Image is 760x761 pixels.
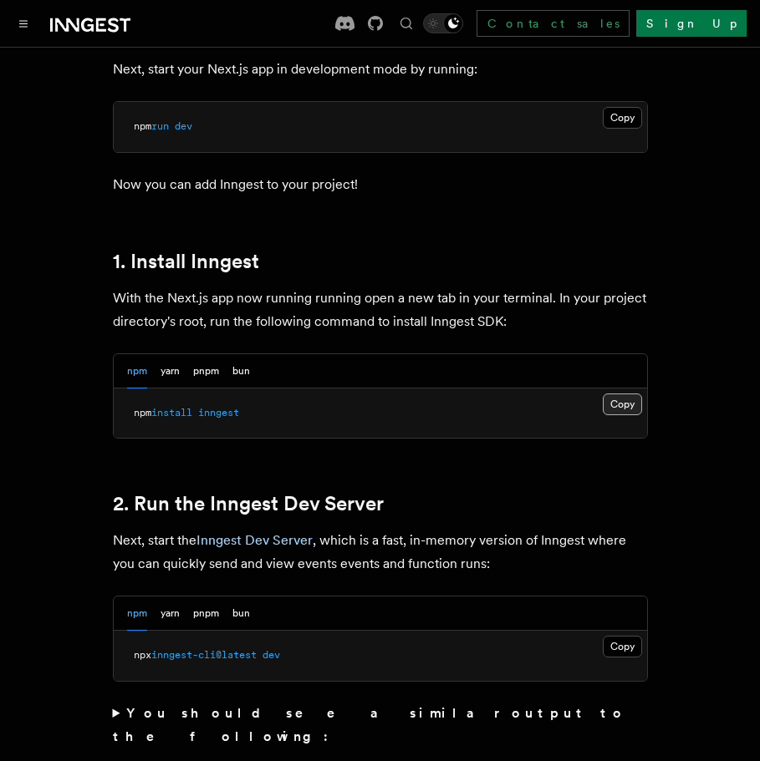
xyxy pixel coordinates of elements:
button: yarn [161,596,180,631]
span: npx [134,649,151,661]
span: inngest [198,407,239,419]
button: pnpm [193,596,219,631]
span: inngest-cli@latest [151,649,257,661]
summary: You should see a similar output to the following: [113,702,648,748]
span: dev [175,120,192,132]
button: Toggle dark mode [423,13,463,33]
p: Now you can add Inngest to your project! [113,173,648,196]
span: npm [134,407,151,419]
button: pnpm [193,354,219,388]
button: Find something... [396,13,416,33]
a: 1. Install Inngest [113,250,259,273]
span: dev [263,649,280,661]
button: npm [127,354,147,388]
span: run [151,120,169,132]
p: Next, start your Next.js app in development mode by running: [113,58,648,81]
button: Copy [603,107,642,129]
a: Sign Up [636,10,747,37]
button: Copy [603,636,642,657]
button: Toggle navigation [13,13,33,33]
span: npm [134,120,151,132]
a: Inngest Dev Server [196,532,313,548]
span: install [151,407,192,419]
button: yarn [161,354,180,388]
a: Contact sales [477,10,630,37]
strong: You should see a similar output to the following: [113,705,627,744]
button: npm [127,596,147,631]
p: Next, start the , which is a fast, in-memory version of Inngest where you can quickly send and vi... [113,529,648,576]
a: 2. Run the Inngest Dev Server [113,492,384,515]
button: Copy [603,393,642,415]
button: bun [232,354,250,388]
button: bun [232,596,250,631]
p: With the Next.js app now running running open a new tab in your terminal. In your project directo... [113,287,648,333]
